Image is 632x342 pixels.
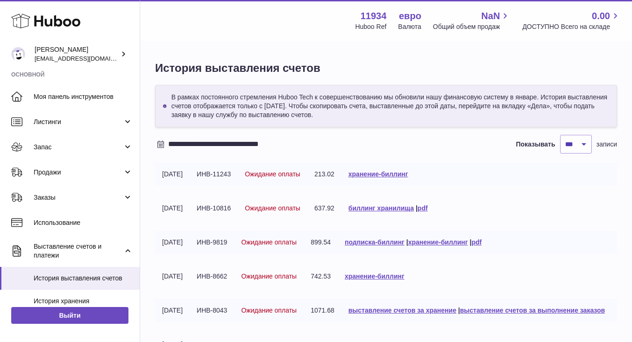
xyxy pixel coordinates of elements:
font: [DATE] [162,307,183,314]
font: Ожидание оплаты [245,170,300,178]
font: Заказы [34,194,56,201]
a: pdf [471,238,482,246]
font: записи [596,140,617,148]
font: ИНВ-9819 [197,238,227,246]
font: 899.54 [311,238,331,246]
a: хранение-биллинг [408,238,468,246]
a: pdf [418,204,428,212]
font: В рамках постоянного стремления Huboo Tech к совершенствованию мы обновили нашу финансовую систем... [171,93,607,119]
font: Общий объем продаж [433,23,500,30]
font: История хранения [34,297,89,305]
font: 0.00 [592,11,610,21]
a: выставление счетов за выполнение заказов [460,307,605,314]
a: 0.00 ДОСТУПНО Всего на складе [522,10,621,31]
font: Выйти [59,312,80,319]
font: 742.53 [311,272,331,280]
font: 1071.68 [311,307,334,314]
font: Продажи [34,168,61,176]
font: Ожидание оплаты [241,272,297,280]
font: | [469,238,471,246]
font: Использование [34,219,80,226]
font: | [406,238,408,246]
font: | [416,204,418,212]
font: Листинги [34,118,61,126]
font: ИНВ-8043 [197,307,227,314]
font: | [458,307,460,314]
font: [PERSON_NAME] [35,46,88,53]
font: Huboo Ref [355,23,386,30]
font: История выставления счетов [34,274,122,282]
img: ff@unidragon.com [11,47,25,61]
font: ДОСТУПНО Всего на складе [522,23,610,30]
font: 637.92 [314,204,334,212]
font: [DATE] [162,272,183,280]
a: NaN Общий объем продаж [433,10,511,31]
font: ИНВ-11243 [197,170,231,178]
font: Валюта [398,23,421,30]
a: Выйти [11,307,128,324]
font: Основной [11,71,44,78]
font: Ожидание оплаты [241,307,297,314]
font: NaN [481,11,500,21]
font: [DATE] [162,204,183,212]
font: Ожидание оплаты [241,238,297,246]
a: хранение-биллинг [348,170,408,178]
a: хранение-биллинг [345,272,405,280]
font: Моя панель инструментов [34,93,114,100]
font: Ожидание оплаты [245,204,300,212]
font: ИНВ-8662 [197,272,227,280]
font: ИНВ-10816 [197,204,231,212]
font: Показывать [516,140,555,148]
a: подписка-биллинг [345,238,405,246]
font: [DATE] [162,238,183,246]
font: [DATE] [162,170,183,178]
font: История выставления счетов [155,62,320,74]
font: 213.02 [314,170,334,178]
font: евро [399,11,421,21]
font: [EMAIL_ADDRESS][DOMAIN_NAME] [35,55,137,62]
a: биллинг хранилища [348,204,414,212]
a: выставление счетов за хранение [348,307,456,314]
font: Выставление счетов и платежи [34,243,101,259]
font: Запас [34,143,52,151]
font: 11934 [361,11,387,21]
